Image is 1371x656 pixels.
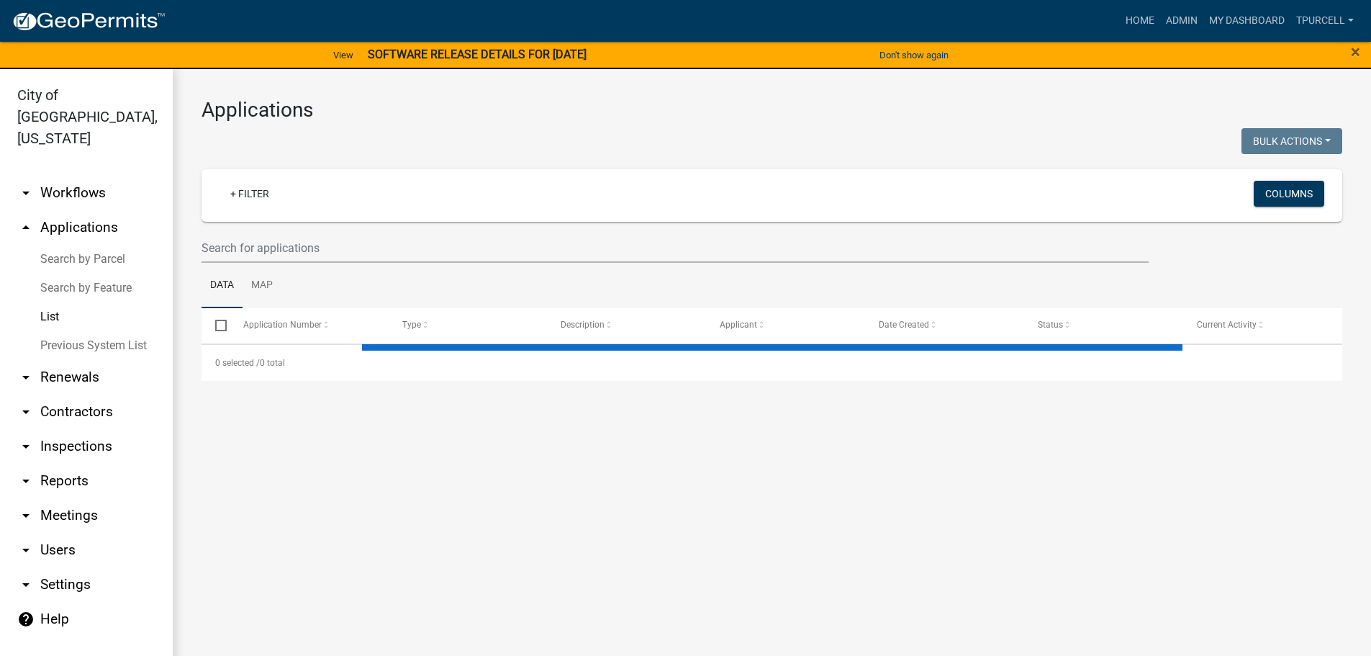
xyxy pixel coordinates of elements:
button: Columns [1254,181,1324,207]
datatable-header-cell: Description [547,308,706,343]
a: My Dashboard [1203,7,1290,35]
a: Map [243,263,281,309]
i: arrow_drop_up [17,219,35,236]
span: Description [561,320,605,330]
datatable-header-cell: Application Number [229,308,388,343]
i: help [17,611,35,628]
i: arrow_drop_down [17,507,35,524]
a: + Filter [219,181,281,207]
span: × [1351,42,1360,62]
input: Search for applications [202,233,1149,263]
strong: SOFTWARE RELEASE DETAILS FOR [DATE] [368,48,587,61]
span: Current Activity [1197,320,1257,330]
i: arrow_drop_down [17,576,35,593]
button: Don't show again [874,43,954,67]
i: arrow_drop_down [17,472,35,490]
span: Type [402,320,421,330]
datatable-header-cell: Select [202,308,229,343]
datatable-header-cell: Status [1024,308,1183,343]
a: Admin [1160,7,1203,35]
i: arrow_drop_down [17,438,35,455]
i: arrow_drop_down [17,542,35,559]
span: Application Number [243,320,322,330]
span: Date Created [879,320,929,330]
i: arrow_drop_down [17,184,35,202]
a: Data [202,263,243,309]
i: arrow_drop_down [17,403,35,421]
datatable-header-cell: Date Created [865,308,1024,343]
h3: Applications [202,98,1342,122]
span: Applicant [720,320,757,330]
a: Tpurcell [1290,7,1359,35]
button: Close [1351,43,1360,60]
i: arrow_drop_down [17,369,35,386]
span: Status [1038,320,1063,330]
datatable-header-cell: Applicant [706,308,865,343]
span: 0 selected / [215,358,260,368]
datatable-header-cell: Type [388,308,547,343]
a: View [327,43,359,67]
div: 0 total [202,345,1342,381]
datatable-header-cell: Current Activity [1183,308,1342,343]
button: Bulk Actions [1241,128,1342,154]
a: Home [1120,7,1160,35]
